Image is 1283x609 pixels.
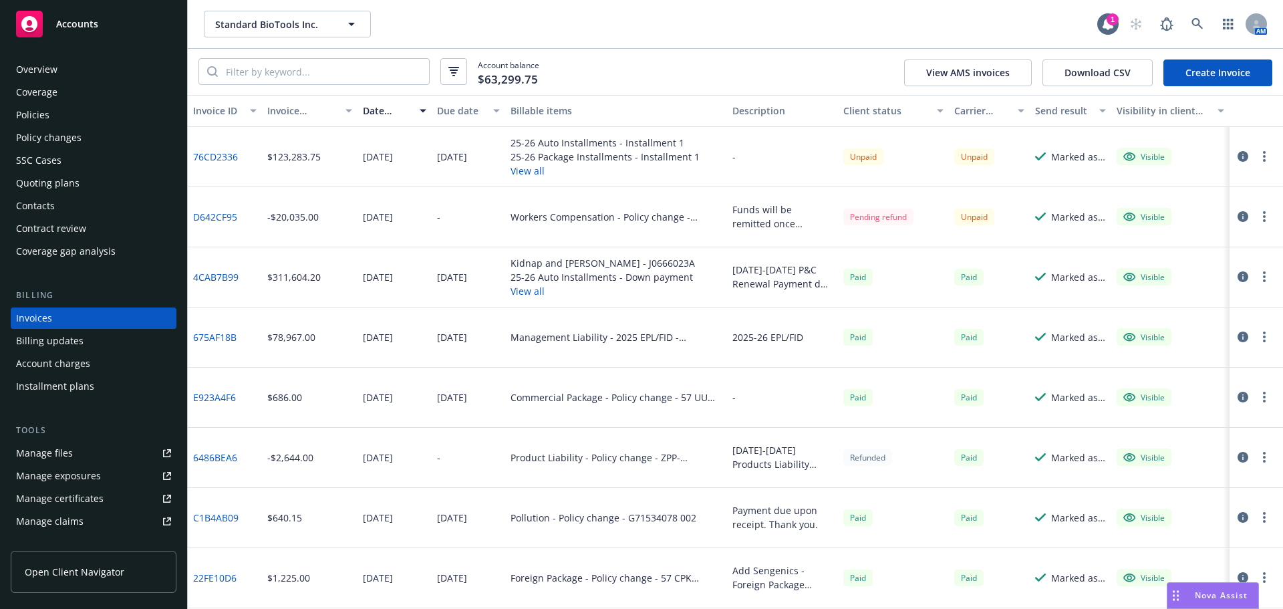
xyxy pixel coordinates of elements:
div: Client status [843,104,929,118]
a: Accounts [11,5,176,43]
div: Marked as sent [1051,150,1106,164]
div: Manage certificates [16,488,104,509]
button: Download CSV [1042,59,1153,86]
a: Invoices [11,308,176,329]
a: Manage certificates [11,488,176,509]
a: Start snowing [1123,11,1149,37]
button: Client status [838,95,949,127]
button: Standard BioTools Inc. [204,11,371,37]
div: 25-26 Auto Installments - Installment 1 [511,136,700,150]
div: Policies [16,104,49,126]
div: -$20,035.00 [267,210,319,224]
button: Description [727,95,838,127]
div: Marked as sent [1051,571,1106,585]
div: 1 [1107,13,1119,25]
span: Open Client Navigator [25,565,124,579]
div: Description [732,104,833,118]
div: Unpaid [954,209,994,225]
div: Manage claims [16,511,84,532]
div: Paid [843,570,873,586]
div: [DATE] [437,511,467,525]
div: Marked as sent [1051,210,1106,224]
div: Manage BORs [16,533,79,555]
div: Visible [1123,511,1165,523]
div: Marked as sent [1051,451,1106,465]
a: Manage exposures [11,465,176,487]
div: Marked as sent [1051,390,1106,404]
div: Send result [1035,104,1091,118]
a: 4CAB7B99 [193,270,239,284]
button: Date issued [358,95,432,127]
div: [DATE] [363,210,393,224]
div: Marked as sent [1051,330,1106,344]
div: Paid [954,449,984,466]
div: [DATE] [363,571,393,585]
div: Refunded [843,449,892,466]
a: Switch app [1215,11,1242,37]
a: Installment plans [11,376,176,397]
a: Contacts [11,195,176,217]
div: Manage files [16,443,73,464]
div: Paid [954,509,984,526]
a: 675AF18B [193,330,237,344]
div: Visible [1123,331,1165,343]
div: Paid [843,509,873,526]
button: View AMS invoices [904,59,1032,86]
div: Pending refund [843,209,913,225]
div: Installment plans [16,376,94,397]
div: Visible [1123,150,1165,162]
div: Contacts [16,195,55,217]
a: Coverage [11,82,176,103]
div: - [437,210,440,224]
div: SSC Cases [16,150,61,171]
div: Workers Compensation - Policy change - 57WBAK5UN7 [511,210,722,224]
button: Nova Assist [1167,582,1259,609]
div: Billing [11,289,176,302]
div: Quoting plans [16,172,80,194]
span: Accounts [56,19,98,29]
a: Manage BORs [11,533,176,555]
a: Search [1184,11,1211,37]
a: C1B4AB09 [193,511,239,525]
div: Billing updates [16,330,84,352]
div: - [732,150,736,164]
div: Visible [1123,451,1165,463]
div: Payment due upon receipt. Thank you. [732,503,833,531]
div: Contract review [16,218,86,239]
div: [DATE] [363,270,393,284]
button: Invoice amount [262,95,358,127]
button: Due date [432,95,506,127]
span: Paid [843,389,873,406]
div: Paid [843,269,873,285]
a: 6486BEA6 [193,451,237,465]
div: [DATE] [363,451,393,465]
div: Visible [1123,391,1165,403]
a: Policy changes [11,127,176,148]
div: 25-26 Auto Installments - Down payment [511,270,695,284]
div: Pollution - Policy change - G71534078 002 [511,511,696,525]
a: Create Invoice [1163,59,1272,86]
div: [DATE] [363,390,393,404]
button: Billable items [505,95,727,127]
div: [DATE] [363,150,393,164]
div: Account charges [16,353,90,374]
button: View all [511,284,695,298]
a: Account charges [11,353,176,374]
a: 22FE10D6 [193,571,237,585]
div: Coverage gap analysis [16,241,116,262]
div: Product Liability - Policy change - ZPP-31M95658-23-I2 [511,451,722,465]
div: Foreign Package - Policy change - 57 CPK BB2850 [511,571,722,585]
a: Overview [11,59,176,80]
div: Paid [954,269,984,285]
div: Overview [16,59,57,80]
div: $686.00 [267,390,302,404]
div: $1,225.00 [267,571,310,585]
div: Invoice ID [193,104,242,118]
div: - [437,451,440,465]
div: Manage exposures [16,465,101,487]
a: Policies [11,104,176,126]
div: Policy changes [16,127,82,148]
